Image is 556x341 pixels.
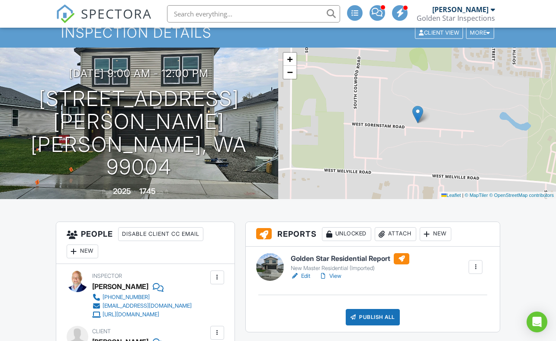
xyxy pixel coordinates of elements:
[103,302,192,309] div: [EMAIL_ADDRESS][DOMAIN_NAME]
[102,189,112,195] span: Built
[319,272,341,280] a: View
[92,273,122,279] span: Inspector
[103,294,150,301] div: [PHONE_NUMBER]
[414,29,465,35] a: Client View
[61,25,495,40] h1: Inspection Details
[283,66,296,79] a: Zoom out
[291,272,310,280] a: Edit
[56,222,235,264] h3: People
[246,222,500,247] h3: Reports
[465,193,488,198] a: © MapTiler
[287,67,292,77] span: −
[375,227,416,241] div: Attach
[139,187,156,196] div: 1745
[103,311,159,318] div: [URL][DOMAIN_NAME]
[56,4,75,23] img: The Best Home Inspection Software - Spectora
[432,5,489,14] div: [PERSON_NAME]
[346,309,400,325] div: Publish All
[113,187,131,196] div: 2025
[92,302,192,310] a: [EMAIL_ADDRESS][DOMAIN_NAME]
[322,227,371,241] div: Unlocked
[81,4,152,23] span: SPECTORA
[291,253,409,272] a: Golden Star Residential Report New Master Residential (Imported)
[466,27,494,39] div: More
[441,193,461,198] a: Leaflet
[527,312,547,332] div: Open Intercom Messenger
[56,12,152,30] a: SPECTORA
[92,293,192,302] a: [PHONE_NUMBER]
[92,328,111,335] span: Client
[291,265,409,272] div: New Master Residential (Imported)
[157,189,169,195] span: sq. ft.
[92,280,148,293] div: [PERSON_NAME]
[167,5,340,23] input: Search everything...
[291,253,409,264] h6: Golden Star Residential Report
[415,27,463,39] div: Client View
[14,87,264,179] h1: [STREET_ADDRESS][PERSON_NAME] [PERSON_NAME], WA 99004
[92,310,192,319] a: [URL][DOMAIN_NAME]
[420,227,451,241] div: New
[67,244,98,258] div: New
[69,68,209,79] h3: [DATE] 9:00 am - 12:00 pm
[412,106,423,123] img: Marker
[462,193,463,198] span: |
[118,227,203,241] div: Disable Client CC Email
[287,54,292,64] span: +
[283,53,296,66] a: Zoom in
[489,193,554,198] a: © OpenStreetMap contributors
[417,14,495,23] div: Golden Star Inspections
